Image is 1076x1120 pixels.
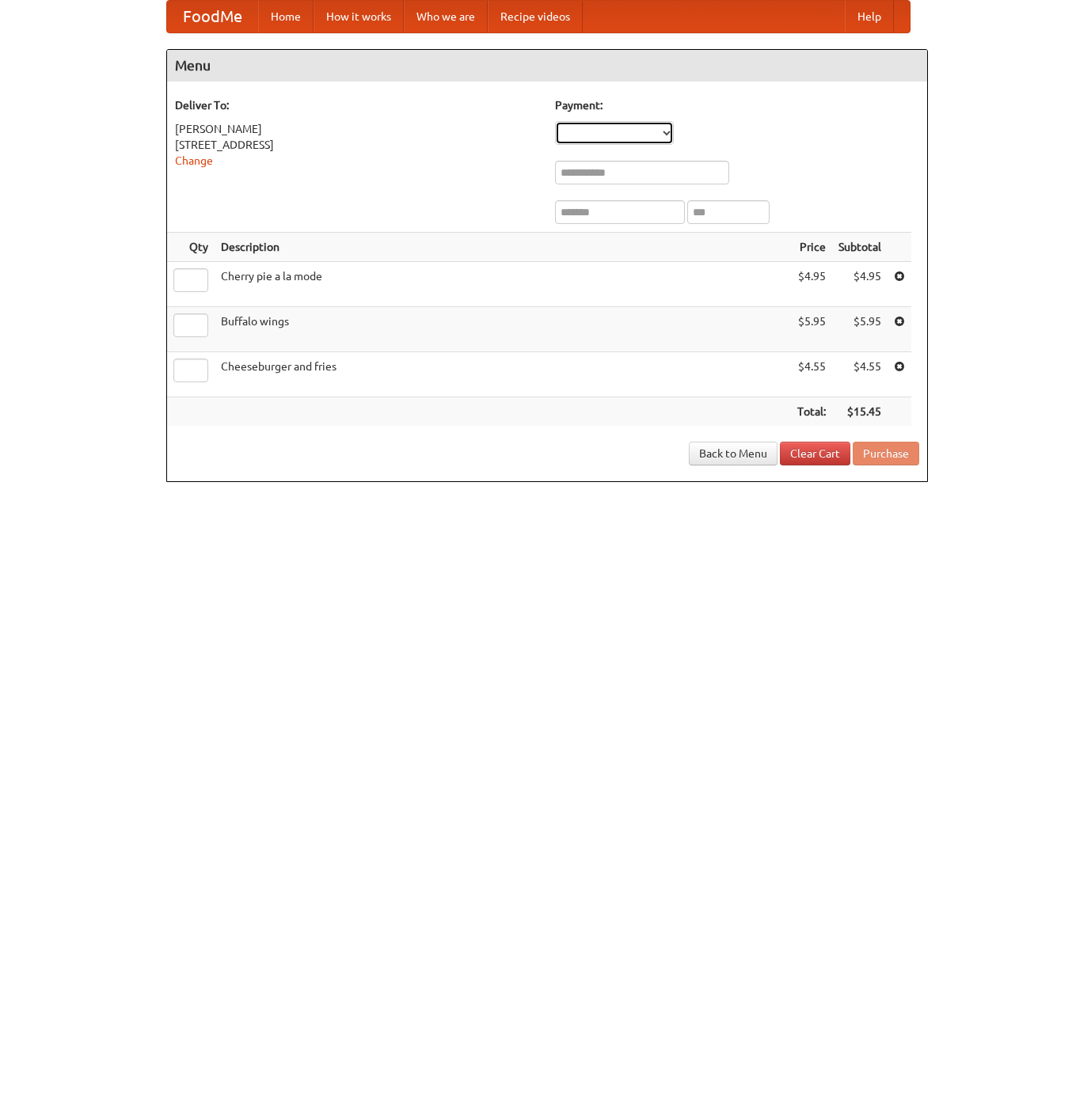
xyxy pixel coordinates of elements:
[167,50,927,82] h4: Menu
[175,154,213,167] a: Change
[167,233,215,262] th: Qty
[791,262,832,307] td: $4.95
[215,233,791,262] th: Description
[175,137,539,153] div: [STREET_ADDRESS]
[215,262,791,307] td: Cherry pie a la mode
[853,442,919,465] button: Purchase
[845,1,894,32] a: Help
[404,1,488,32] a: Who we are
[167,1,258,32] a: FoodMe
[791,352,832,397] td: $4.55
[314,1,404,32] a: How it works
[832,307,888,352] td: $5.95
[258,1,314,32] a: Home
[215,352,791,397] td: Cheeseburger and fries
[555,97,919,113] h5: Payment:
[791,233,832,262] th: Price
[791,397,832,427] th: Total:
[791,307,832,352] td: $5.95
[215,307,791,352] td: Buffalo wings
[175,121,539,137] div: [PERSON_NAME]
[832,397,888,427] th: $15.45
[488,1,583,32] a: Recipe videos
[689,442,778,465] a: Back to Menu
[780,442,850,465] a: Clear Cart
[832,352,888,397] td: $4.55
[832,262,888,307] td: $4.95
[832,233,888,262] th: Subtotal
[175,97,539,113] h5: Deliver To:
